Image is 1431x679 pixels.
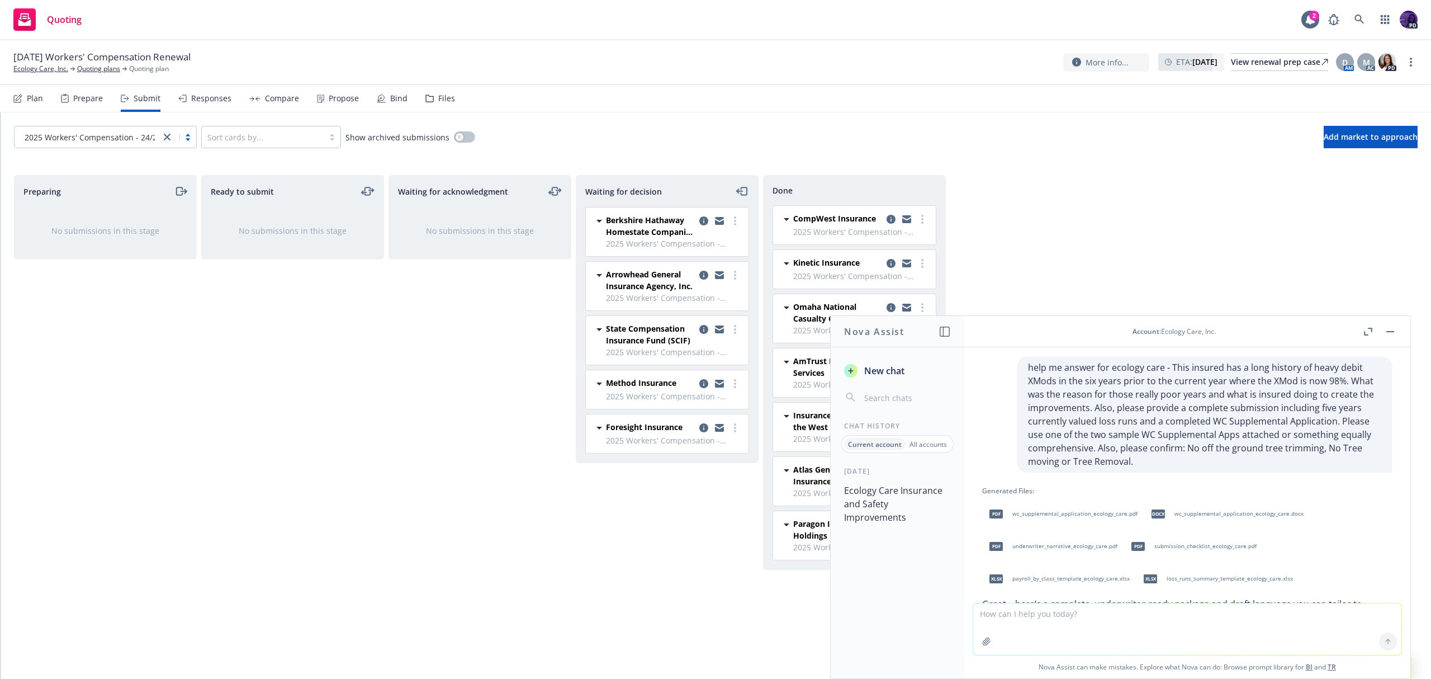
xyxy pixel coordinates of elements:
[862,364,904,378] span: New chat
[697,421,710,435] a: copy logging email
[1133,327,1216,336] div: : Ecology Care, Inc.
[862,390,951,405] input: Search chats
[713,323,726,336] a: copy logging email
[20,131,155,143] span: 2025 Workers' Compensation - 24/25 Worke...
[793,270,929,282] span: 2025 Workers' Compensation - 24/25 Workers Compensation
[1133,327,1159,336] span: Account
[989,510,1003,518] span: pdf
[407,225,553,237] div: No submissions in this stage
[793,541,929,553] span: 2025 Workers' Compensation - 24/25 Workers Compensation
[211,186,274,197] span: Ready to submit
[606,238,742,249] span: 2025 Workers' Compensation - 24/25 Workers Compensation
[989,542,1003,550] span: pdf
[982,486,1392,496] div: Generated Files:
[361,185,375,198] a: moveLeftRight
[9,4,86,35] a: Quoting
[840,361,955,381] button: New chat
[1176,56,1217,68] span: ETA :
[773,185,793,196] span: Done
[793,379,929,390] span: 2025 Workers' Compensation - 24/25 Workers Compensation
[1154,543,1257,550] span: submission_checklist_ecology_care.pdf
[1374,8,1396,31] a: Switch app
[129,64,169,74] span: Quoting plan
[736,185,749,198] a: moveLeft
[606,214,695,238] span: Berkshire Hathaway Homestate Companies (BHHC)
[909,440,947,449] p: All accounts
[606,346,742,358] span: 2025 Workers' Compensation - 24/25 Workers Compensation
[982,597,1392,624] p: Great—here’s a complete, underwriter-ready package and draft language you can tailor to Ecology C...
[23,186,61,197] span: Preparing
[174,185,187,198] a: moveRight
[134,94,160,103] div: Submit
[793,464,882,487] span: Atlas General Insurance Services (RPS)
[713,421,726,435] a: copy logging email
[1131,542,1145,550] span: pdf
[438,94,455,103] div: Files
[1328,662,1336,672] a: TR
[713,214,726,228] a: copy logging email
[831,421,964,431] div: Chat History
[916,213,929,226] a: more
[728,323,742,336] a: more
[1144,500,1306,528] div: docxwc_supplemental_application_ecology_care.docx
[1400,11,1418,29] img: photo
[345,131,449,143] span: Show archived submissions
[220,225,366,237] div: No submissions in this stage
[606,421,683,433] span: Foresight Insurance
[606,292,742,304] span: 2025 Workers' Compensation - 24/25 Workers Compensation
[191,94,231,103] div: Responses
[916,257,929,270] a: more
[793,487,929,499] span: 2025 Workers' Compensation - 24/25 Workers Compensation
[13,50,191,64] span: [DATE] Workers' Compensation Renewal
[1324,131,1418,142] span: Add market to approach
[47,15,82,24] span: Quoting
[13,64,68,74] a: Ecology Care, Inc.
[329,94,359,103] div: Propose
[1136,565,1295,593] div: xlsxloss_runs_summary_template_ecology_care.xlsx
[1231,54,1328,70] div: View renewal prep case
[969,656,1406,678] span: Nova Assist can make mistakes. Explore what Nova can do: Browse prompt library for and
[697,214,710,228] a: copy logging email
[390,94,407,103] div: Bind
[160,130,174,144] a: close
[728,214,742,228] a: more
[73,94,103,103] div: Prepare
[1012,510,1138,517] span: wc_supplemental_application_ecology_care.pdf
[1012,543,1117,550] span: underwriter_narrative_ecology_care.pdf
[1063,53,1149,72] button: More info...
[606,377,676,389] span: Method Insurance
[916,301,929,314] a: more
[1323,8,1345,31] a: Report a Bug
[606,268,695,292] span: Arrowhead General Insurance Agency, Inc.
[982,532,1120,560] div: pdfunderwriter_narrative_ecology_care.pdf
[884,301,898,314] a: copy logging email
[1404,55,1418,69] a: more
[728,268,742,282] a: more
[265,94,299,103] div: Compare
[1174,510,1304,517] span: wc_supplemental_application_ecology_care.docx
[1167,575,1293,582] span: loss_runs_summary_template_ecology_care.xlsx
[1028,361,1381,468] p: help me answer for ecology care - This insured has a long history of heavy debit XMods in the six...
[728,377,742,390] a: more
[1309,11,1319,21] div: 2
[793,324,929,336] span: 2025 Workers' Compensation - 24/25 Workers Compensation
[77,64,120,74] a: Quoting plans
[606,435,742,446] span: 2025 Workers' Compensation - 24/25 Workers Compensation
[844,325,904,338] h1: Nova Assist
[606,323,695,346] span: State Compensation Insurance Fund (SCIF)
[548,185,562,198] a: moveLeftRight
[989,574,1003,583] span: xlsx
[793,226,929,238] span: 2025 Workers' Compensation - 24/25 Workers Compensation
[585,186,662,197] span: Waiting for decision
[1012,575,1130,582] span: payroll_by_class_template_ecology_care.xlsx
[1324,126,1418,148] button: Add market to approach
[1124,532,1259,560] div: pdfsubmission_checklist_ecology_care.pdf
[728,421,742,435] a: more
[1342,56,1348,68] span: D
[900,301,913,314] a: copy logging email
[1348,8,1371,31] a: Search
[884,213,898,226] a: copy logging email
[884,257,898,270] a: copy logging email
[1231,53,1328,71] a: View renewal prep case
[982,565,1132,593] div: xlsxpayroll_by_class_template_ecology_care.xlsx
